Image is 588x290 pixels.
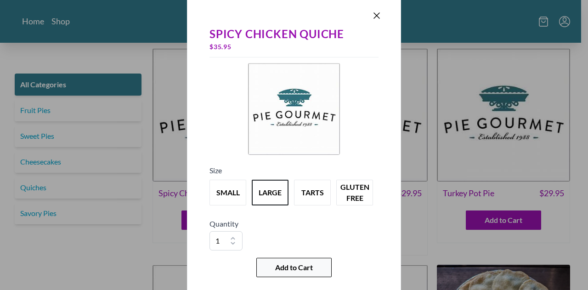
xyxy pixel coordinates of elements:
[248,63,340,155] img: Product Image
[371,10,382,21] button: Close panel
[294,180,331,205] button: Variant Swatch
[209,165,379,176] h5: Size
[275,262,313,273] span: Add to Cart
[209,218,379,229] h5: Quantity
[256,258,332,277] button: Add to Cart
[209,180,246,205] button: Variant Swatch
[248,63,340,158] a: Product Image
[336,180,373,205] button: Variant Swatch
[209,40,379,53] div: $ 35.95
[252,180,288,205] button: Variant Swatch
[209,28,379,40] div: Spicy Chicken Quiche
